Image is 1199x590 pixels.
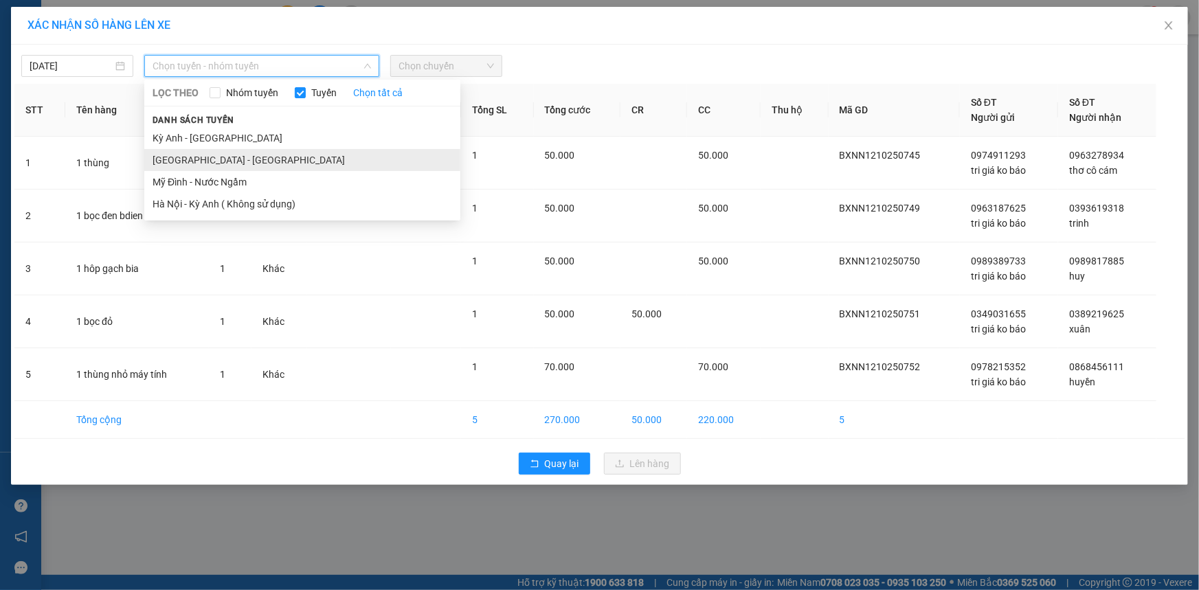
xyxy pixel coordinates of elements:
td: 5 [829,401,960,439]
li: Kỳ Anh - [GEOGRAPHIC_DATA] [144,127,460,149]
span: 1 [472,150,478,161]
li: Mỹ Đình - Nước Ngầm [144,171,460,193]
span: 50.000 [545,203,575,214]
span: Quay lại [545,456,579,471]
span: 1 [220,316,225,327]
span: BXNN1210250752 [840,361,921,372]
li: Hà Nội - Kỳ Anh ( Không sử dụng) [144,193,460,215]
td: 1 thùng [65,137,209,190]
span: trinh [1069,218,1089,229]
span: Danh sách tuyến [144,114,243,126]
span: 0963187625 [971,203,1026,214]
th: CC [687,84,761,137]
td: Tổng cộng [65,401,209,439]
span: Người gửi [971,112,1015,123]
span: 0389219625 [1069,308,1124,319]
span: 1 [220,263,225,274]
span: BXNN1210250750 [840,256,921,266]
td: Khác [251,295,308,348]
span: 1 [472,203,478,214]
span: tri giá ko báo [971,376,1026,387]
td: Khác [251,348,308,401]
span: 1 [472,308,478,319]
span: BXNN1210250745 [840,150,921,161]
span: close [1163,20,1174,31]
span: 0393619318 [1069,203,1124,214]
span: Chọn chuyến [399,56,494,76]
span: 1 [472,256,478,266]
span: Chọn tuyến - nhóm tuyến [153,56,371,76]
span: Số ĐT [1069,97,1095,108]
td: 50.000 [620,401,687,439]
th: Tên hàng [65,84,209,137]
span: XÁC NHẬN SỐ HÀNG LÊN XE [27,19,170,32]
td: 2 [14,190,65,242]
th: Tổng cước [534,84,620,137]
span: thơ cô cám [1069,165,1117,176]
span: 1 [472,361,478,372]
span: 50.000 [545,308,575,319]
span: huy [1069,271,1085,282]
span: BXNN1210250751 [840,308,921,319]
td: Khác [251,242,308,295]
span: 0868456111 [1069,361,1124,372]
li: [GEOGRAPHIC_DATA] - [GEOGRAPHIC_DATA] [144,149,460,171]
td: 1 thùng nhỏ máy tính [65,348,209,401]
td: 1 bọc đỏ [65,295,209,348]
span: 70.000 [545,361,575,372]
span: 0974911293 [971,150,1026,161]
span: rollback [530,459,539,470]
span: 0963278934 [1069,150,1124,161]
th: STT [14,84,65,137]
span: 50.000 [698,150,728,161]
span: LỌC THEO [153,85,199,100]
td: 4 [14,295,65,348]
li: In ngày: 19:33 12/10 [7,102,153,121]
span: Nhóm tuyến [221,85,284,100]
th: Mã GD [829,84,960,137]
span: 0349031655 [971,308,1026,319]
td: 5 [14,348,65,401]
span: down [363,62,372,70]
li: [PERSON_NAME] [7,82,153,102]
span: tri giá ko báo [971,324,1026,334]
td: 1 bọc đen bdien [65,190,209,242]
td: 220.000 [687,401,761,439]
button: Close [1150,7,1188,45]
span: 70.000 [698,361,728,372]
input: 12/10/2025 [30,58,113,73]
span: xuân [1069,324,1090,334]
td: 270.000 [534,401,620,439]
span: 0978215352 [971,361,1026,372]
td: 3 [14,242,65,295]
span: 1 [220,369,225,380]
span: 50.000 [698,256,728,266]
a: Chọn tất cả [353,85,403,100]
span: BXNN1210250749 [840,203,921,214]
th: CR [620,84,687,137]
td: 5 [461,401,534,439]
span: 50.000 [698,203,728,214]
th: Tổng SL [461,84,534,137]
span: tri giá ko báo [971,271,1026,282]
span: 50.000 [545,256,575,266]
span: 0989817885 [1069,256,1124,266]
span: 50.000 [545,150,575,161]
th: Thu hộ [761,84,828,137]
td: 1 [14,137,65,190]
span: huyền [1069,376,1095,387]
span: 0989389733 [971,256,1026,266]
span: Người nhận [1069,112,1121,123]
span: Tuyến [306,85,342,100]
span: tri giá ko báo [971,165,1026,176]
button: rollbackQuay lại [519,453,590,475]
td: 1 hôp gạch bia [65,242,209,295]
span: 50.000 [631,308,662,319]
span: tri giá ko báo [971,218,1026,229]
span: Số ĐT [971,97,997,108]
button: uploadLên hàng [604,453,681,475]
